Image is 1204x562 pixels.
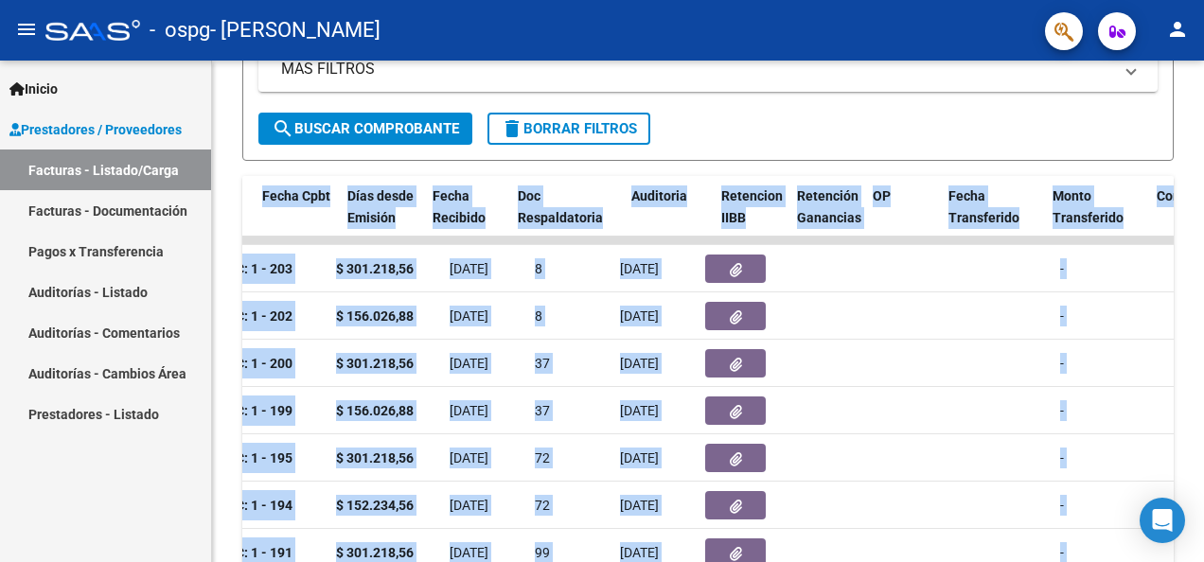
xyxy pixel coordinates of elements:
button: Buscar Comprobante [258,113,472,145]
span: [DATE] [450,498,488,513]
span: Retención Ganancias [797,188,861,225]
mat-icon: person [1166,18,1189,41]
span: - [1060,545,1064,560]
button: Borrar Filtros [487,113,650,145]
span: Prestadores / Proveedores [9,119,182,140]
span: [DATE] [450,545,488,560]
span: - [1060,261,1064,276]
span: - [PERSON_NAME] [210,9,381,51]
span: - [1060,403,1064,418]
span: [DATE] [620,545,659,560]
span: Inicio [9,79,58,99]
span: 99 [535,545,550,560]
span: 37 [535,403,550,418]
datatable-header-cell: Fecha Recibido [425,176,510,259]
mat-icon: delete [501,117,523,140]
span: [DATE] [620,403,659,418]
span: - [1060,308,1064,324]
mat-panel-title: MAS FILTROS [281,59,1112,79]
span: Borrar Filtros [501,120,637,137]
datatable-header-cell: Fecha Cpbt [255,176,340,259]
datatable-header-cell: Doc Respaldatoria [510,176,624,259]
datatable-header-cell: Días desde Emisión [340,176,425,259]
span: - [1060,356,1064,371]
span: - ospg [150,9,210,51]
strong: $ 301.218,56 [336,261,414,276]
datatable-header-cell: Monto Transferido [1045,176,1149,259]
strong: $ 301.218,56 [336,545,414,560]
span: - [1060,450,1064,465]
span: [DATE] [450,450,488,465]
strong: $ 301.218,56 [336,356,414,371]
span: Fecha Recibido [433,188,486,225]
span: 37 [535,356,550,371]
span: [DATE] [450,261,488,276]
span: Fecha Transferido [948,188,1019,225]
span: 8 [535,308,542,324]
mat-expansion-panel-header: MAS FILTROS [258,46,1158,92]
strong: $ 156.026,88 [336,403,414,418]
datatable-header-cell: Fecha Transferido [941,176,1045,259]
span: [DATE] [620,356,659,371]
strong: $ 301.218,56 [336,450,414,465]
datatable-header-cell: Retención Ganancias [789,176,865,259]
span: Auditoria [631,188,687,203]
datatable-header-cell: Auditoria [624,176,714,259]
mat-icon: search [272,117,294,140]
span: [DATE] [450,403,488,418]
span: OP [873,188,891,203]
span: [DATE] [450,308,488,324]
div: Open Intercom Messenger [1140,498,1185,543]
span: [DATE] [450,356,488,371]
span: 8 [535,261,542,276]
span: Fecha Cpbt [262,188,330,203]
mat-icon: menu [15,18,38,41]
span: Doc Respaldatoria [518,188,603,225]
span: Días desde Emisión [347,188,414,225]
strong: $ 152.234,56 [336,498,414,513]
span: [DATE] [620,498,659,513]
span: - [1060,498,1064,513]
span: Buscar Comprobante [272,120,459,137]
span: 72 [535,498,550,513]
span: Monto Transferido [1053,188,1124,225]
datatable-header-cell: Retencion IIBB [714,176,789,259]
strong: $ 156.026,88 [336,308,414,324]
span: [DATE] [620,261,659,276]
span: [DATE] [620,450,659,465]
datatable-header-cell: OP [865,176,941,259]
span: 72 [535,450,550,465]
span: [DATE] [620,308,659,324]
span: Retencion IIBB [721,188,783,225]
